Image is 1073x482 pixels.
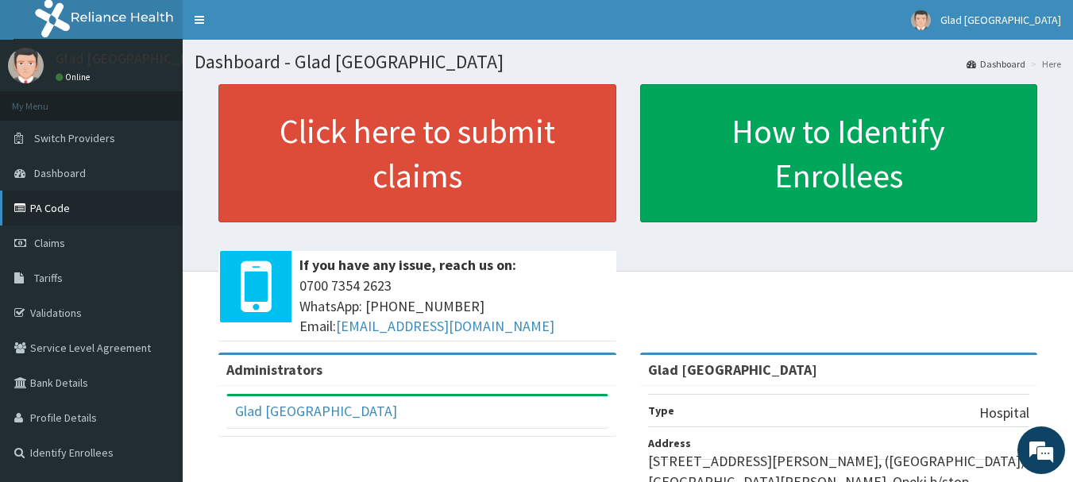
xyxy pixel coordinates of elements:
a: [EMAIL_ADDRESS][DOMAIN_NAME] [336,317,554,335]
span: Switch Providers [34,131,115,145]
strong: Glad [GEOGRAPHIC_DATA] [648,361,817,379]
div: Minimize live chat window [261,8,299,46]
a: Dashboard [967,57,1025,71]
b: Address [648,436,691,450]
b: Administrators [226,361,322,379]
img: d_794563401_company_1708531726252_794563401 [29,79,64,119]
img: User Image [911,10,931,30]
b: If you have any issue, reach us on: [299,256,516,274]
div: Chat with us now [83,89,267,110]
li: Here [1027,57,1061,71]
h1: Dashboard - Glad [GEOGRAPHIC_DATA] [195,52,1061,72]
span: Glad [GEOGRAPHIC_DATA] [940,13,1061,27]
a: Glad [GEOGRAPHIC_DATA] [235,402,397,420]
span: Tariffs [34,271,63,285]
p: Glad [GEOGRAPHIC_DATA] [56,52,218,66]
span: Claims [34,236,65,250]
span: Dashboard [34,166,86,180]
p: Hospital [979,403,1029,423]
textarea: Type your message and hit 'Enter' [8,317,303,372]
span: We're online! [92,141,219,302]
a: Click here to submit claims [218,84,616,222]
a: Online [56,71,94,83]
b: Type [648,403,674,418]
span: 0700 7354 2623 WhatsApp: [PHONE_NUMBER] Email: [299,276,608,337]
a: How to Identify Enrollees [640,84,1038,222]
img: User Image [8,48,44,83]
